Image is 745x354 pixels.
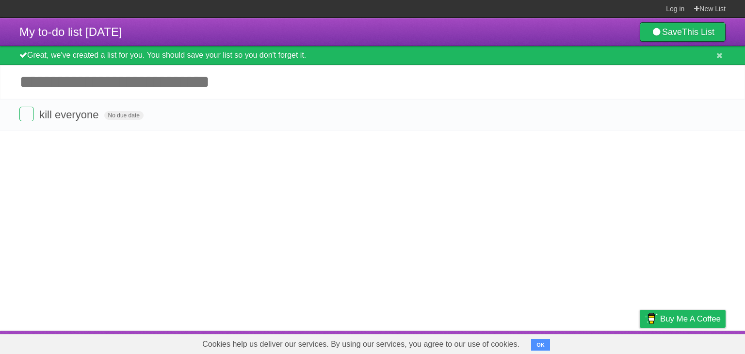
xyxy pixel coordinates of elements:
span: Buy me a coffee [660,310,721,327]
img: Buy me a coffee [645,310,658,327]
a: Privacy [627,333,652,352]
a: Buy me a coffee [640,310,726,328]
a: Terms [594,333,615,352]
a: About [511,333,531,352]
a: Developers [543,333,582,352]
span: Cookies help us deliver our services. By using our services, you agree to our use of cookies. [193,335,529,354]
span: My to-do list [DATE] [19,25,122,38]
label: Done [19,107,34,121]
a: SaveThis List [640,22,726,42]
b: This List [682,27,714,37]
a: Suggest a feature [664,333,726,352]
button: OK [531,339,550,351]
span: No due date [104,111,144,120]
span: kill everyone [39,109,101,121]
